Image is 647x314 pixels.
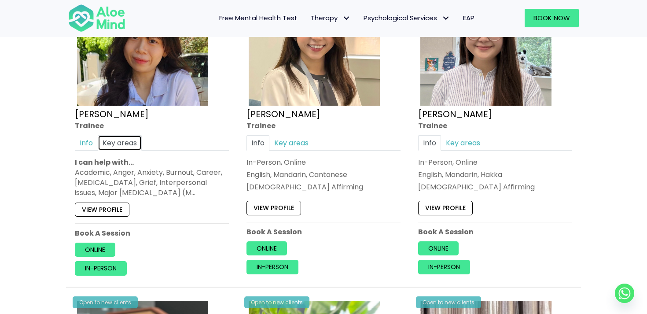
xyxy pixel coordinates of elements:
[304,9,357,27] a: TherapyTherapy: submenu
[75,243,115,257] a: Online
[246,157,401,167] div: In-Person, Online
[75,107,149,120] a: [PERSON_NAME]
[364,13,450,22] span: Psychological Services
[533,13,570,22] span: Book Now
[68,4,125,33] img: Aloe mind Logo
[246,182,401,192] div: [DEMOGRAPHIC_DATA] Affirming
[269,135,313,151] a: Key areas
[418,241,459,255] a: Online
[441,135,485,151] a: Key areas
[456,9,481,27] a: EAP
[75,167,229,198] div: Academic, Anger, Anxiety, Burnout, Career, [MEDICAL_DATA], Grief, Interpersonal issues, Major [ME...
[75,157,229,167] p: I can help with…
[418,170,572,180] p: English, Mandarin, Hakka
[73,296,138,308] div: Open to new clients
[418,120,572,130] div: Trainee
[311,13,350,22] span: Therapy
[75,202,129,216] a: View profile
[418,260,470,274] a: In-person
[418,135,441,151] a: Info
[615,284,634,303] a: Whatsapp
[137,9,481,27] nav: Menu
[75,135,98,151] a: Info
[246,201,301,215] a: View profile
[416,296,481,308] div: Open to new clients
[246,227,401,237] p: Book A Session
[246,135,269,151] a: Info
[418,227,572,237] p: Book A Session
[75,261,127,275] a: In-person
[418,182,572,192] div: [DEMOGRAPHIC_DATA] Affirming
[246,170,401,180] p: English, Mandarin, Cantonese
[75,228,229,238] p: Book A Session
[525,9,579,27] a: Book Now
[418,157,572,167] div: In-Person, Online
[219,13,298,22] span: Free Mental Health Test
[418,107,492,120] a: [PERSON_NAME]
[246,260,298,274] a: In-person
[75,120,229,130] div: Trainee
[244,296,309,308] div: Open to new clients
[246,241,287,255] a: Online
[418,201,473,215] a: View profile
[439,12,452,25] span: Psychological Services: submenu
[98,135,142,151] a: Key areas
[213,9,304,27] a: Free Mental Health Test
[357,9,456,27] a: Psychological ServicesPsychological Services: submenu
[246,120,401,130] div: Trainee
[246,107,320,120] a: [PERSON_NAME]
[463,13,474,22] span: EAP
[340,12,353,25] span: Therapy: submenu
